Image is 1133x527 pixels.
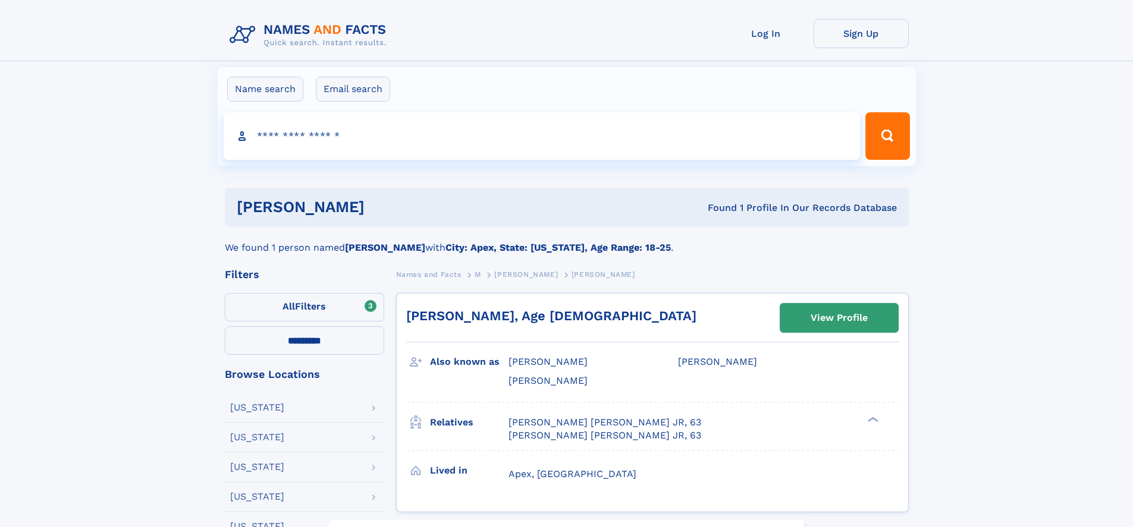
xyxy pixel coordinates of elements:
div: Filters [225,269,384,280]
span: All [283,301,295,312]
div: Found 1 Profile In Our Records Database [536,201,897,214]
b: City: Apex, State: [US_STATE], Age Range: 18-25 [445,242,671,253]
h1: [PERSON_NAME] [237,200,536,214]
span: [PERSON_NAME] [509,356,588,367]
div: Browse Locations [225,369,384,380]
input: search input [224,112,861,160]
div: View Profile [811,304,868,332]
span: [PERSON_NAME] [509,375,588,386]
div: [US_STATE] [230,462,284,472]
span: [PERSON_NAME] [494,270,558,279]
label: Name search [227,77,303,102]
a: [PERSON_NAME] [494,267,558,282]
h3: Also known as [430,352,509,372]
a: Log In [718,19,814,48]
label: Filters [225,293,384,321]
a: [PERSON_NAME], Age [DEMOGRAPHIC_DATA] [406,308,696,323]
div: ❯ [865,415,879,423]
b: [PERSON_NAME] [345,242,425,253]
a: Sign Up [814,19,909,48]
h3: Lived in [430,460,509,481]
a: [PERSON_NAME] [PERSON_NAME] JR, 63 [509,416,701,429]
div: We found 1 person named with . [225,226,909,255]
a: View Profile [780,304,898,332]
a: Names and Facts [396,267,462,282]
label: Email search [316,77,390,102]
div: [US_STATE] [230,492,284,501]
a: [PERSON_NAME] [PERSON_NAME] JR, 63 [509,429,701,442]
a: M [475,267,481,282]
button: Search Button [865,112,909,160]
img: Logo Names and Facts [225,19,396,51]
span: [PERSON_NAME] [572,270,635,279]
h3: Relatives [430,412,509,433]
span: [PERSON_NAME] [678,356,757,367]
div: [US_STATE] [230,433,284,442]
span: M [475,270,481,279]
div: [US_STATE] [230,403,284,412]
span: Apex, [GEOGRAPHIC_DATA] [509,468,636,479]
